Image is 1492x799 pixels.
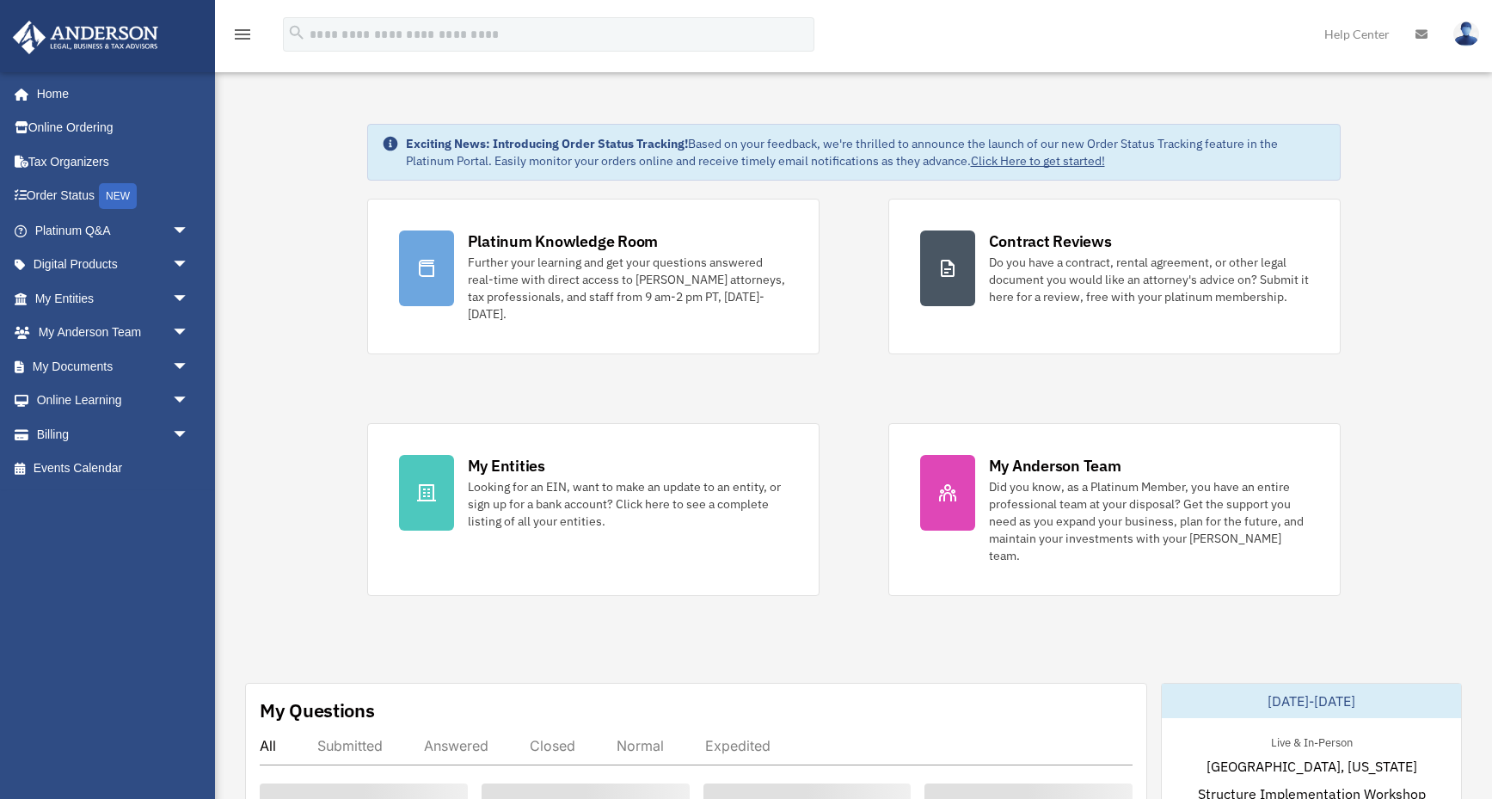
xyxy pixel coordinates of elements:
[12,417,215,452] a: Billingarrow_drop_down
[888,423,1341,596] a: My Anderson Team Did you know, as a Platinum Member, you have an entire professional team at your...
[12,384,215,418] a: Online Learningarrow_drop_down
[989,230,1112,252] div: Contract Reviews
[172,384,206,419] span: arrow_drop_down
[1206,756,1417,777] span: [GEOGRAPHIC_DATA], [US_STATE]
[989,455,1121,476] div: My Anderson Team
[12,248,215,282] a: Digital Productsarrow_drop_down
[367,199,820,354] a: Platinum Knowledge Room Further your learning and get your questions answered real-time with dire...
[12,111,215,145] a: Online Ordering
[989,478,1309,564] div: Did you know, as a Platinum Member, you have an entire professional team at your disposal? Get th...
[406,136,688,151] strong: Exciting News: Introducing Order Status Tracking!
[12,349,215,384] a: My Documentsarrow_drop_down
[317,737,383,754] div: Submitted
[12,281,215,316] a: My Entitiesarrow_drop_down
[12,77,206,111] a: Home
[424,737,488,754] div: Answered
[468,254,788,323] div: Further your learning and get your questions answered real-time with direct access to [PERSON_NAM...
[617,737,664,754] div: Normal
[8,21,163,54] img: Anderson Advisors Platinum Portal
[406,135,1326,169] div: Based on your feedback, we're thrilled to announce the launch of our new Order Status Tracking fe...
[172,417,206,452] span: arrow_drop_down
[172,248,206,283] span: arrow_drop_down
[468,230,659,252] div: Platinum Knowledge Room
[12,144,215,179] a: Tax Organizers
[172,281,206,317] span: arrow_drop_down
[12,452,215,486] a: Events Calendar
[888,199,1341,354] a: Contract Reviews Do you have a contract, rental agreement, or other legal document you would like...
[1162,684,1461,718] div: [DATE]-[DATE]
[232,24,253,45] i: menu
[989,254,1309,305] div: Do you have a contract, rental agreement, or other legal document you would like an attorney's ad...
[12,179,215,214] a: Order StatusNEW
[1453,22,1479,46] img: User Pic
[260,698,375,723] div: My Questions
[530,737,575,754] div: Closed
[172,349,206,384] span: arrow_drop_down
[12,213,215,248] a: Platinum Q&Aarrow_drop_down
[99,183,137,209] div: NEW
[287,23,306,42] i: search
[232,30,253,45] a: menu
[367,423,820,596] a: My Entities Looking for an EIN, want to make an update to an entity, or sign up for a bank accoun...
[12,316,215,350] a: My Anderson Teamarrow_drop_down
[705,737,771,754] div: Expedited
[172,316,206,351] span: arrow_drop_down
[971,153,1105,169] a: Click Here to get started!
[260,737,276,754] div: All
[468,478,788,530] div: Looking for an EIN, want to make an update to an entity, or sign up for a bank account? Click her...
[1257,732,1366,750] div: Live & In-Person
[172,213,206,249] span: arrow_drop_down
[468,455,545,476] div: My Entities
